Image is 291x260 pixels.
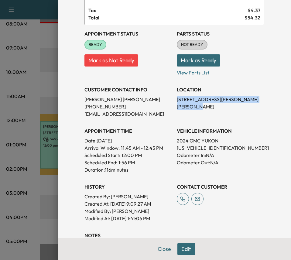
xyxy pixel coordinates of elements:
p: [PHONE_NUMBER] [84,103,172,110]
h3: History [84,183,172,190]
span: $ 4.37 [248,7,260,14]
span: Tax [88,7,248,14]
p: 2024 GMC YUKON [177,137,264,144]
span: 11:45 AM - 12:45 PM [121,144,163,152]
p: Created At : [DATE] 9:09:27 AM [84,200,172,207]
h3: VEHICLE INFORMATION [177,127,264,135]
p: [EMAIL_ADDRESS][DOMAIN_NAME] [84,110,172,118]
p: [US_VEHICLE_IDENTIFICATION_NUMBER] [177,144,264,152]
p: 1:56 PM [118,159,135,166]
span: READY [85,42,106,48]
p: 12:00 PM [122,152,142,159]
h3: LOCATION [177,86,264,93]
button: Mark as Ready [177,54,220,67]
h3: CONTACT CUSTOMER [177,183,264,190]
p: Arrival Window: [84,144,172,152]
button: Mark as Not Ready [84,54,138,67]
h3: Parts Status [177,30,264,37]
p: Scheduled End: [84,159,117,166]
h3: CUSTOMER CONTACT INFO [84,86,172,93]
p: Duration: 116 minutes [84,166,172,173]
span: Total [88,14,245,21]
button: Close [154,243,175,255]
p: Modified At : [DATE] 1:41:06 PM [84,215,172,222]
p: Odometer In: N/A [177,152,264,159]
h3: APPOINTMENT TIME [84,127,172,135]
p: Scheduled Start: [84,152,120,159]
p: [PERSON_NAME] [PERSON_NAME] [84,96,172,103]
p: View Parts List [177,67,264,76]
p: Date: [DATE] [84,137,172,144]
p: Odometer Out: N/A [177,159,264,166]
p: Created By : [PERSON_NAME] [84,193,172,200]
h3: NOTES [84,232,264,239]
h3: Appointment Status [84,30,172,37]
button: Edit [177,243,195,255]
p: Modified By : [PERSON_NAME] [84,207,172,215]
span: NOT READY [177,42,207,48]
p: [STREET_ADDRESS][PERSON_NAME][PERSON_NAME] [177,96,264,110]
span: $ 54.32 [245,14,260,21]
